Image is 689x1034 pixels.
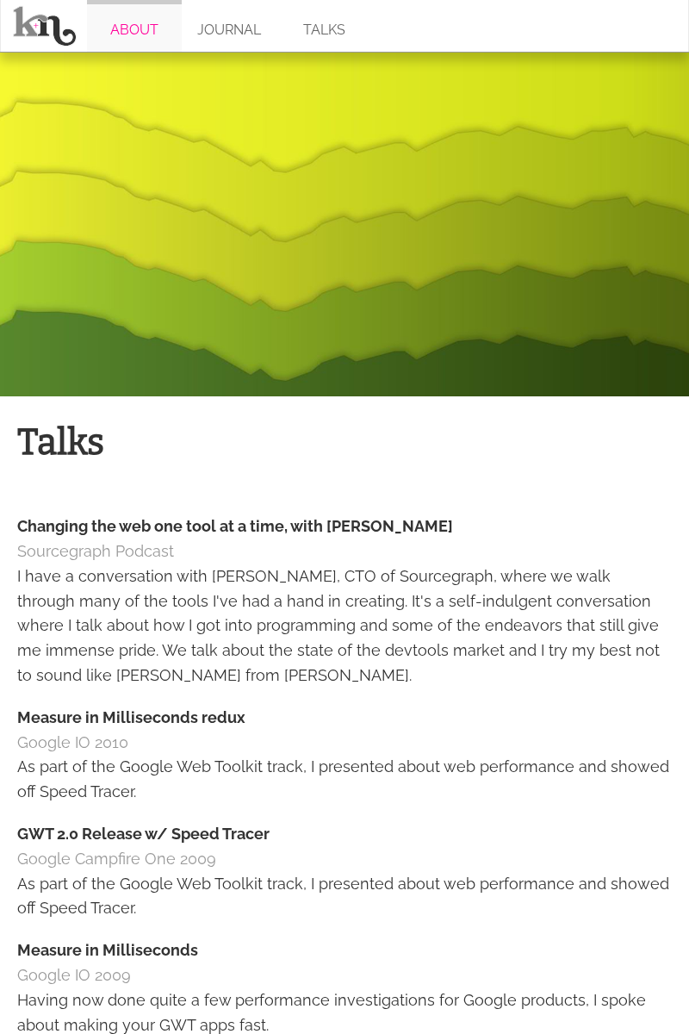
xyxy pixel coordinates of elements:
[17,755,672,805] div: As part of the Google Web Toolkit track, I presented about web performance and showed off Speed T...
[17,414,672,471] h1: Talks
[17,963,672,988] div: Google IO 2009
[17,517,453,535] a: Changing the web one tool at a time, with [PERSON_NAME]
[17,564,672,688] div: I have a conversation with [PERSON_NAME], CTO of Sourcegraph, where we walk through many of the t...
[17,847,672,872] div: Google Campfire One 2009
[17,539,672,564] div: Sourcegraph Podcast
[17,941,198,959] a: Measure in Milliseconds
[17,825,270,843] a: GWT 2.0 Release w/ Speed Tracer
[17,708,245,726] a: Measure in Milliseconds redux
[17,872,672,922] div: As part of the Google Web Toolkit track, I presented about web performance and showed off Speed T...
[17,731,672,756] div: Google IO 2010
